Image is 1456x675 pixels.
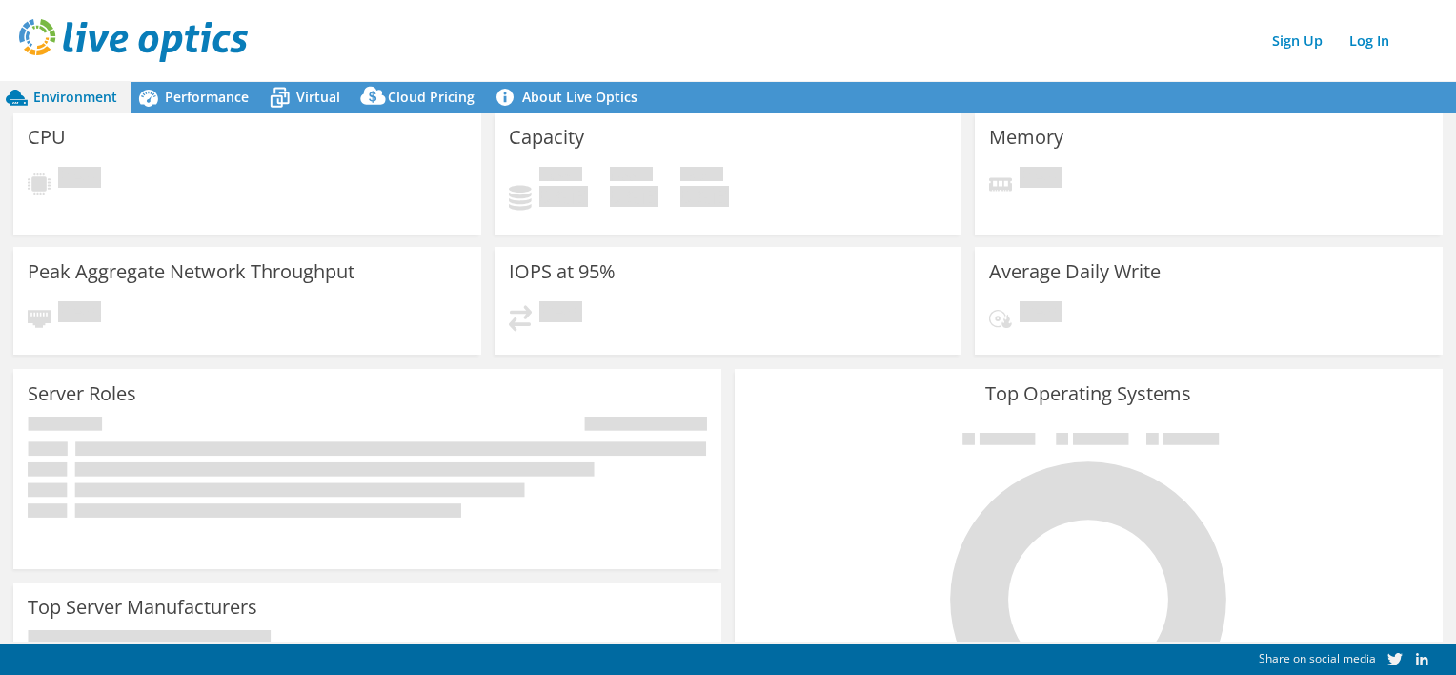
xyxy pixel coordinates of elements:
[509,127,584,148] h3: Capacity
[58,167,101,193] span: Pending
[1340,27,1399,54] a: Log In
[1020,167,1062,193] span: Pending
[539,167,582,186] span: Used
[388,88,475,106] span: Cloud Pricing
[33,88,117,106] span: Environment
[165,88,249,106] span: Performance
[989,261,1161,282] h3: Average Daily Write
[1259,650,1376,666] span: Share on social media
[509,261,616,282] h3: IOPS at 95%
[19,19,248,62] img: live_optics_svg.svg
[28,597,257,618] h3: Top Server Manufacturers
[28,127,66,148] h3: CPU
[58,301,101,327] span: Pending
[989,127,1063,148] h3: Memory
[1020,301,1062,327] span: Pending
[539,186,588,207] h4: 0 GiB
[296,88,340,106] span: Virtual
[610,186,658,207] h4: 0 GiB
[489,82,652,112] a: About Live Optics
[1263,27,1332,54] a: Sign Up
[28,261,354,282] h3: Peak Aggregate Network Throughput
[749,383,1428,404] h3: Top Operating Systems
[28,383,136,404] h3: Server Roles
[539,301,582,327] span: Pending
[610,167,653,186] span: Free
[680,186,729,207] h4: 0 GiB
[680,167,723,186] span: Total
